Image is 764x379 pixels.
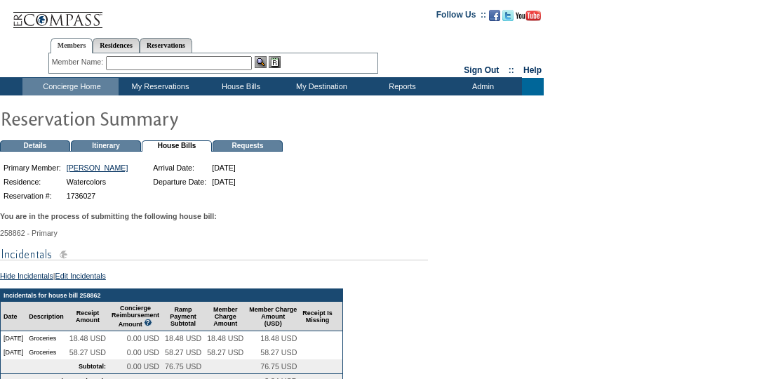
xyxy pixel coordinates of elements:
[204,302,246,331] td: Member Charge Amount
[26,345,67,359] td: Groceries
[516,14,541,22] a: Subscribe to our YouTube Channel
[523,65,542,75] a: Help
[210,175,238,188] td: [DATE]
[127,362,159,371] span: 0.00 USD
[280,78,361,95] td: My Destination
[509,65,514,75] span: ::
[165,348,201,357] span: 58.27 USD
[93,38,140,53] a: Residences
[269,56,281,68] img: Reservations
[260,334,297,343] span: 18.48 USD
[260,348,297,357] span: 58.27 USD
[260,362,297,371] span: 76.75 USD
[1,331,26,345] td: [DATE]
[65,189,130,202] td: 1736027
[55,272,106,280] a: Edit Incidentals
[140,38,192,53] a: Reservations
[52,56,106,68] div: Member Name:
[144,319,152,326] img: questionMark_lightBlue.gif
[1,189,63,202] td: Reservation #:
[127,334,159,343] span: 0.00 USD
[199,78,280,95] td: House Bills
[1,359,109,374] td: Subtotal:
[207,348,243,357] span: 58.27 USD
[502,14,514,22] a: Follow us on Twitter
[1,161,63,174] td: Primary Member:
[165,334,201,343] span: 18.48 USD
[300,302,335,331] td: Receipt Is Missing
[69,348,106,357] span: 58.27 USD
[361,78,441,95] td: Reports
[489,14,500,22] a: Become our fan on Facebook
[162,302,204,331] td: Ramp Payment Subtotal
[67,164,128,172] a: [PERSON_NAME]
[489,10,500,21] img: Become our fan on Facebook
[255,56,267,68] img: View
[142,140,212,152] td: House Bills
[213,140,283,152] td: Requests
[109,302,162,331] td: Concierge Reimbursement Amount
[151,161,208,174] td: Arrival Date:
[65,175,130,188] td: Watercolors
[1,175,63,188] td: Residence:
[51,38,93,53] a: Members
[119,78,199,95] td: My Reservations
[69,334,106,343] span: 18.48 USD
[502,10,514,21] img: Follow us on Twitter
[1,302,26,331] td: Date
[464,65,499,75] a: Sign Out
[127,348,159,357] span: 0.00 USD
[441,78,522,95] td: Admin
[71,140,141,152] td: Itinerary
[22,78,119,95] td: Concierge Home
[1,289,342,302] td: Incidentals for house bill 258862
[67,302,109,331] td: Receipt Amount
[246,302,300,331] td: Member Charge Amount (USD)
[26,302,67,331] td: Description
[165,362,201,371] span: 76.75 USD
[516,11,541,21] img: Subscribe to our YouTube Channel
[151,175,208,188] td: Departure Date:
[1,345,26,359] td: [DATE]
[26,331,67,345] td: Groceries
[210,161,238,174] td: [DATE]
[436,8,486,25] td: Follow Us ::
[207,334,243,343] span: 18.48 USD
